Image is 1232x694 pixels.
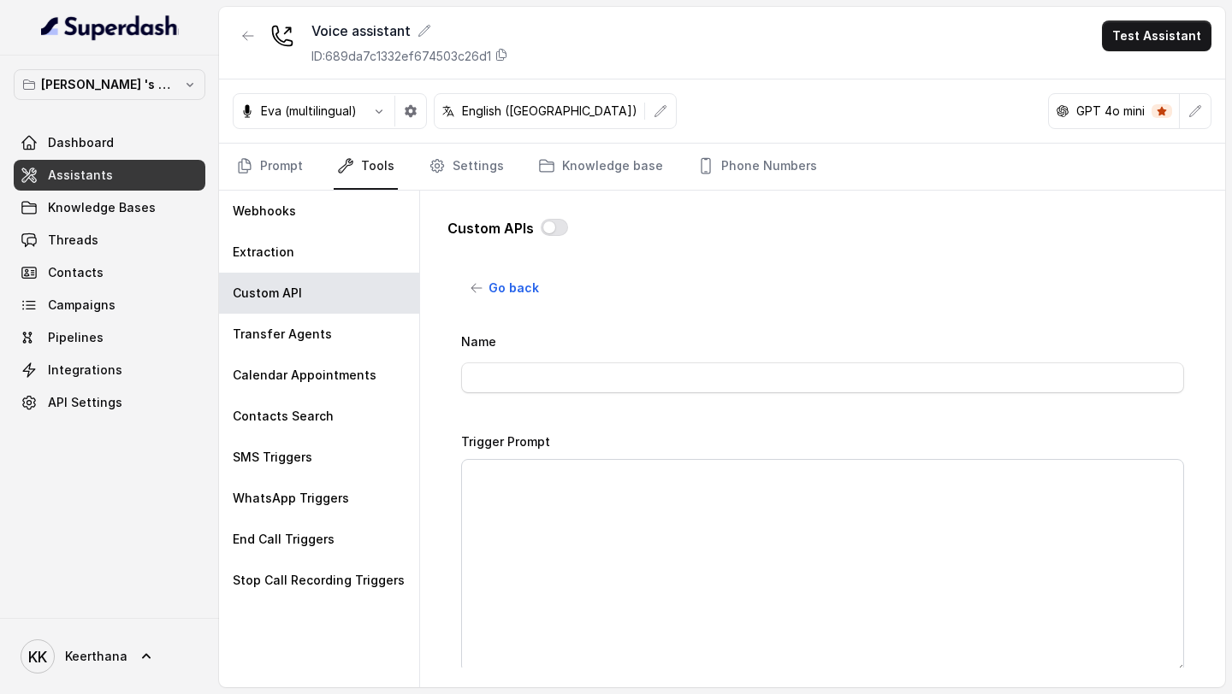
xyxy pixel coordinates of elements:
[233,244,294,261] p: Extraction
[233,408,334,425] p: Contacts Search
[14,632,205,680] a: Keerthana
[1056,104,1069,118] svg: openai logo
[261,103,357,120] p: Eva (multilingual)
[233,144,306,190] a: Prompt
[425,144,507,190] a: Settings
[694,144,820,190] a: Phone Numbers
[233,531,335,548] p: End Call Triggers
[48,134,114,151] span: Dashboard
[14,387,205,418] a: API Settings
[48,394,122,411] span: API Settings
[48,167,113,184] span: Assistants
[489,278,539,298] span: Go back
[447,218,534,238] p: Custom APIs
[48,297,115,314] span: Campaigns
[233,144,1211,190] nav: Tabs
[48,362,122,379] span: Integrations
[233,490,349,507] p: WhatsApp Triggers
[461,334,496,349] label: Name
[14,290,205,321] a: Campaigns
[14,69,205,100] button: [PERSON_NAME] 's Workspace
[233,203,296,220] p: Webhooks
[48,264,104,281] span: Contacts
[311,21,508,41] div: Voice assistant
[41,14,179,41] img: light.svg
[334,144,398,190] a: Tools
[14,127,205,158] a: Dashboard
[48,329,104,346] span: Pipelines
[535,144,666,190] a: Knowledge base
[462,103,637,120] p: English ([GEOGRAPHIC_DATA])
[461,273,549,303] button: Go back
[1076,103,1145,120] p: GPT 4o mini
[311,48,491,65] p: ID: 689da7c1332ef674503c26d1
[48,199,156,216] span: Knowledge Bases
[14,225,205,256] a: Threads
[28,648,47,666] text: KK
[233,449,312,466] p: SMS Triggers
[1102,21,1211,51] button: Test Assistant
[233,367,376,384] p: Calendar Appointments
[41,74,178,95] p: [PERSON_NAME] 's Workspace
[14,257,205,288] a: Contacts
[461,434,550,449] label: Trigger Prompt
[14,192,205,223] a: Knowledge Bases
[14,322,205,353] a: Pipelines
[233,326,332,343] p: Transfer Agents
[233,572,405,589] p: Stop Call Recording Triggers
[14,160,205,191] a: Assistants
[233,285,302,302] p: Custom API
[65,648,127,665] span: Keerthana
[48,232,98,249] span: Threads
[14,355,205,385] a: Integrations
